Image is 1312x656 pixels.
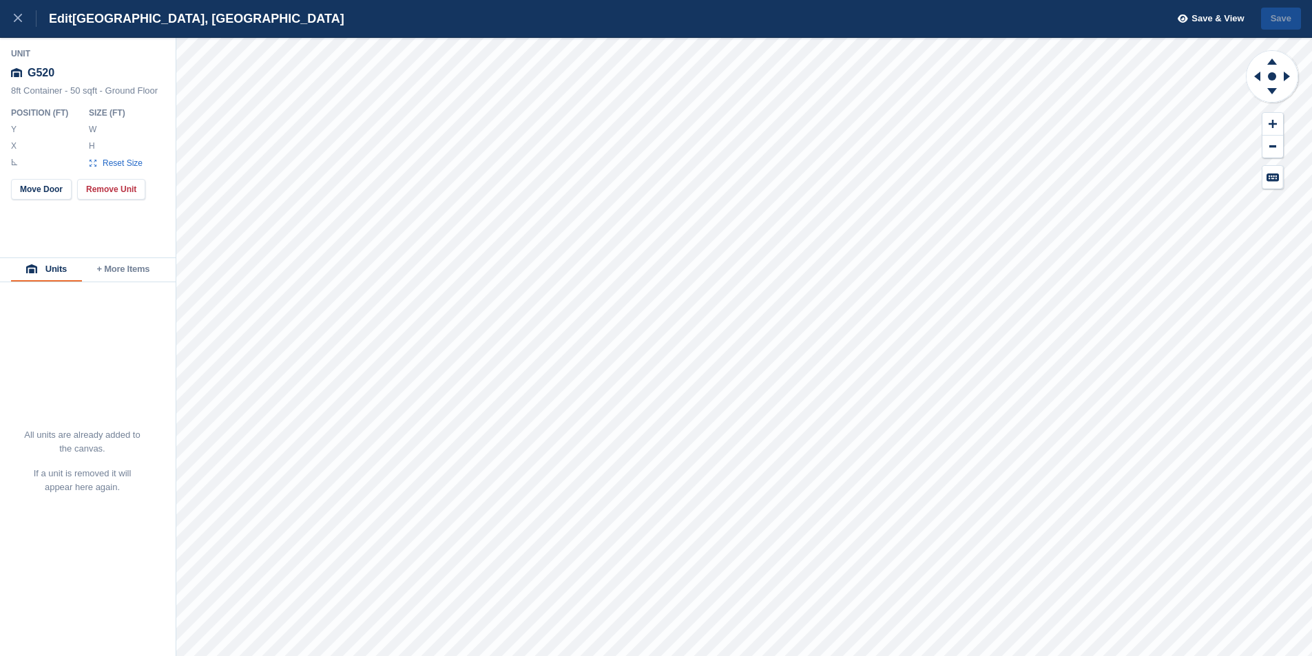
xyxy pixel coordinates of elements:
div: Position ( FT ) [11,107,78,118]
button: Save & View [1170,8,1245,30]
button: Save [1261,8,1301,30]
span: Reset Size [102,157,143,169]
div: Size ( FT ) [89,107,149,118]
label: H [89,140,96,151]
p: All units are already added to the canvas. [23,428,141,456]
label: Y [11,124,18,135]
label: W [89,124,96,135]
span: Save & View [1191,12,1244,25]
img: angle-icn.0ed2eb85.svg [12,159,17,165]
div: Edit [GEOGRAPHIC_DATA], [GEOGRAPHIC_DATA] [37,10,344,27]
button: Keyboard Shortcuts [1262,166,1283,189]
button: Zoom Out [1262,136,1283,158]
button: Move Door [11,179,72,200]
div: G520 [11,61,165,85]
button: + More Items [82,258,165,282]
div: Unit [11,48,165,59]
p: If a unit is removed it will appear here again. [23,467,141,494]
button: Zoom In [1262,113,1283,136]
button: Remove Unit [77,179,145,200]
div: 8ft Container - 50 sqft - Ground Floor [11,85,165,103]
button: Units [11,258,82,282]
label: X [11,140,18,151]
